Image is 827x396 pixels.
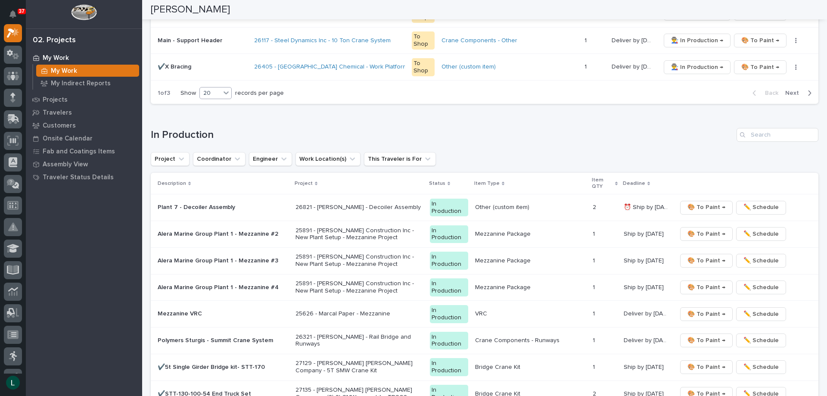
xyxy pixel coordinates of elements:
[593,309,597,318] p: 1
[151,83,177,104] p: 1 of 3
[441,37,517,44] a: Crane Components - Other
[295,204,423,211] p: 26821 - [PERSON_NAME] - Decoiler Assembly
[475,284,586,291] p: Mezzanine Package
[235,90,284,97] p: records per page
[51,67,77,75] p: My Work
[743,202,779,212] span: ✏️ Schedule
[430,278,468,296] div: In Production
[736,281,786,294] button: ✏️ Schedule
[736,307,786,321] button: ✏️ Schedule
[158,337,289,344] p: Polymers Sturgis - Summit Crane System
[741,62,779,72] span: 🎨 To Paint →
[430,358,468,376] div: In Production
[687,282,725,293] span: 🎨 To Paint →
[412,31,435,50] div: To Shop
[180,90,196,97] p: Show
[26,158,142,171] a: Assembly View
[734,34,787,47] button: 🎨 To Paint →
[475,204,586,211] p: Other (custom item)
[743,335,779,346] span: ✏️ Schedule
[158,284,289,291] p: Alera Marine Group Plant 1 - Mezzanine #4
[295,253,423,268] p: 25891 - [PERSON_NAME] Construction Inc - New Plant Setup - Mezzanine Project
[743,309,779,319] span: ✏️ Schedule
[51,80,111,87] p: My Indirect Reports
[680,281,733,294] button: 🎨 To Paint →
[785,89,804,97] span: Next
[151,247,818,274] tr: Alera Marine Group Plant 1 - Mezzanine #325891 - [PERSON_NAME] Construction Inc - New Plant Setup...
[624,309,672,318] p: Deliver by 9/22/25
[254,63,407,71] a: 26405 - [GEOGRAPHIC_DATA] Chemical - Work Platform
[736,201,786,215] button: ✏️ Schedule
[475,231,586,238] p: Mezzanine Package
[430,305,468,323] div: In Production
[687,309,725,319] span: 🎨 To Paint →
[737,128,818,142] div: Search
[593,202,598,211] p: 2
[736,227,786,241] button: ✏️ Schedule
[687,335,725,346] span: 🎨 To Paint →
[760,89,778,97] span: Back
[158,231,289,238] p: Alera Marine Group Plant 1 - Mezzanine #2
[151,3,230,16] h2: [PERSON_NAME]
[71,4,96,20] img: Workspace Logo
[43,54,69,62] p: My Work
[193,152,246,166] button: Coordinator
[151,354,818,380] tr: ✔️5t Single Girder Bridge kit- STT-17027129 - [PERSON_NAME] [PERSON_NAME] Company - 5T SMW Crane ...
[736,254,786,268] button: ✏️ Schedule
[624,256,665,265] p: Ship by [DATE]
[4,374,22,392] button: users-avatar
[43,148,115,156] p: Fab and Coatings Items
[743,229,779,239] span: ✏️ Schedule
[474,179,500,188] p: Item Type
[475,310,586,318] p: VRC
[295,360,423,374] p: 27129 - [PERSON_NAME] [PERSON_NAME] Company - 5T SMW Crane Kit
[158,257,289,265] p: Alera Marine Group Plant 1 - Mezzanine #3
[475,257,586,265] p: Mezzanine Package
[158,179,186,188] p: Description
[743,282,779,293] span: ✏️ Schedule
[687,256,725,266] span: 🎨 To Paint →
[33,36,76,45] div: 02. Projects
[158,310,289,318] p: Mezzanine VRC
[26,119,142,132] a: Customers
[26,93,142,106] a: Projects
[295,179,313,188] p: Project
[151,327,818,354] tr: Polymers Sturgis - Summit Crane System26321 - [PERSON_NAME] - Rail Bridge and RunwaysIn Productio...
[43,174,114,181] p: Traveler Status Details
[687,362,725,372] span: 🎨 To Paint →
[743,362,779,372] span: ✏️ Schedule
[680,201,733,215] button: 🎨 To Paint →
[680,360,733,374] button: 🎨 To Paint →
[593,362,597,371] p: 1
[664,60,731,74] button: 👨‍🏭 In Production →
[151,301,818,327] tr: Mezzanine VRC25626 - Marcal Paper - MezzanineIn ProductionVRC11 Deliver by [DATE]Deliver by [DATE...
[623,179,645,188] p: Deadline
[200,89,221,98] div: 20
[249,152,292,166] button: Engineer
[593,282,597,291] p: 1
[43,161,88,168] p: Assembly View
[151,274,818,301] tr: Alera Marine Group Plant 1 - Mezzanine #425891 - [PERSON_NAME] Construction Inc - New Plant Setup...
[4,5,22,23] button: Notifications
[584,62,588,71] p: 1
[295,310,423,318] p: 25626 - Marcal Paper - Mezzanine
[664,34,731,47] button: 👨‍🏭 In Production →
[671,62,723,72] span: 👨‍🏭 In Production →
[33,77,142,89] a: My Indirect Reports
[412,58,435,76] div: To Shop
[26,171,142,184] a: Traveler Status Details
[475,364,586,371] p: Bridge Crane Kit
[782,89,818,97] button: Next
[441,63,496,71] a: Other (custom item)
[736,334,786,347] button: ✏️ Schedule
[680,254,733,268] button: 🎨 To Paint →
[593,335,597,344] p: 1
[743,256,779,266] span: ✏️ Schedule
[158,35,224,44] p: Main - Support Header
[151,129,733,141] h1: In Production
[26,145,142,158] a: Fab and Coatings Items
[624,362,665,371] p: Ship by [DATE]
[612,35,656,44] p: Deliver by 9/29/25
[151,152,190,166] button: Project
[430,199,468,217] div: In Production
